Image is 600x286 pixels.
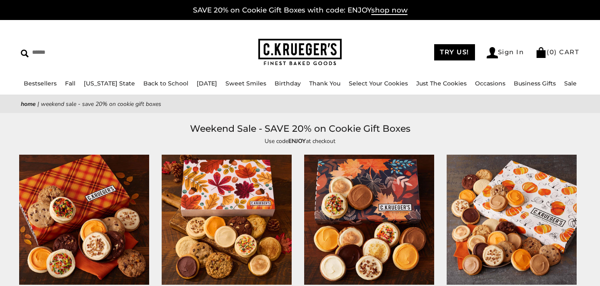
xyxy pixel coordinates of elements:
[564,80,577,87] a: Sale
[371,6,407,15] span: shop now
[21,99,579,109] nav: breadcrumbs
[19,155,149,285] img: Fall Plaid Cookie Gift Box - Assorted Cookies
[21,50,29,58] img: Search
[349,80,408,87] a: Select Your Cookies
[487,47,498,58] img: Account
[143,80,188,87] a: Back to School
[535,47,547,58] img: Bag
[258,39,342,66] img: C.KRUEGER'S
[162,155,292,285] img: Cozy Autumn Cookie Gift Boxes – Assorted Cookies
[309,80,340,87] a: Thank You
[193,6,407,15] a: SAVE 20% on Cookie Gift Boxes with code: ENJOYshop now
[447,155,577,285] img: Watercolor Pumpkin Cookie Gift Boxes - Assorted Cookies
[37,100,39,108] span: |
[225,80,266,87] a: Sweet Smiles
[550,48,555,56] span: 0
[65,80,75,87] a: Fall
[304,155,434,285] img: Fall Celebration Cookie Gift Boxes - Iced Cookies
[24,80,57,87] a: Bestsellers
[275,80,301,87] a: Birthday
[21,100,36,108] a: Home
[33,121,567,136] h1: Weekend Sale - SAVE 20% on Cookie Gift Boxes
[475,80,505,87] a: Occasions
[21,46,152,59] input: Search
[84,80,135,87] a: [US_STATE] State
[535,48,579,56] a: (0) CART
[108,136,492,146] p: Use code at checkout
[197,80,217,87] a: [DATE]
[416,80,467,87] a: Just The Cookies
[41,100,161,108] span: Weekend Sale - SAVE 20% on Cookie Gift Boxes
[487,47,524,58] a: Sign In
[514,80,556,87] a: Business Gifts
[434,44,475,60] a: TRY US!
[288,137,306,145] strong: ENJOY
